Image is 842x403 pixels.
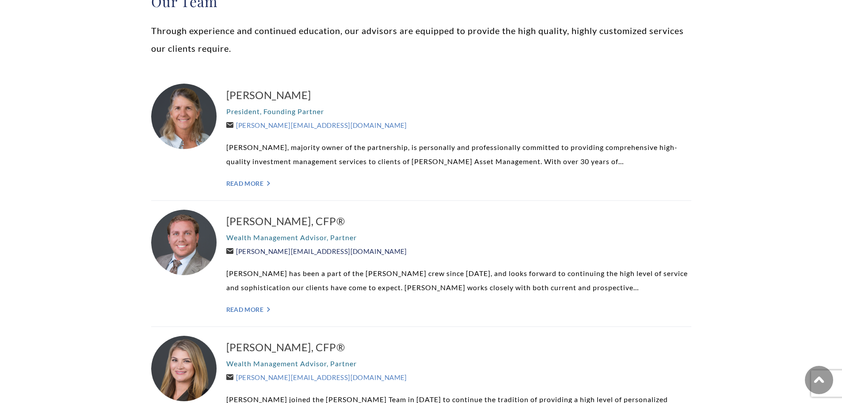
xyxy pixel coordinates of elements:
[226,104,691,119] p: President, Founding Partner
[226,121,407,129] a: [PERSON_NAME][EMAIL_ADDRESS][DOMAIN_NAME]
[151,22,691,57] p: Through experience and continued education, our advisors are equipped to provide the high quality...
[226,306,691,313] a: Read More ">
[226,247,407,255] a: [PERSON_NAME][EMAIL_ADDRESS][DOMAIN_NAME]
[226,180,691,187] a: Read More ">
[226,88,691,102] a: [PERSON_NAME]
[226,357,691,371] p: Wealth Management Advisor, Partner
[226,373,407,381] a: [PERSON_NAME][EMAIL_ADDRESS][DOMAIN_NAME]
[226,230,691,245] p: Wealth Management Advisor, Partner
[226,140,691,169] p: [PERSON_NAME], majority owner of the partnership, is personally and professionally committed to p...
[226,214,691,228] a: [PERSON_NAME], CFP®
[226,340,691,354] a: [PERSON_NAME], CFP®
[226,266,691,295] p: [PERSON_NAME] has been a part of the [PERSON_NAME] crew since [DATE], and looks forward to contin...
